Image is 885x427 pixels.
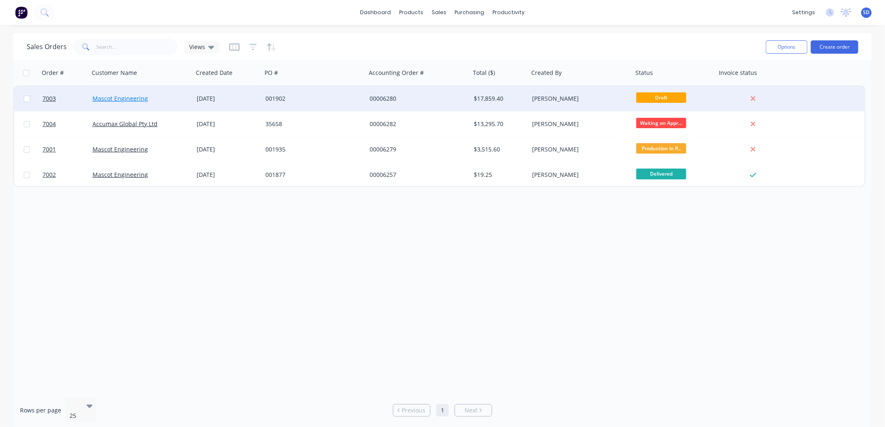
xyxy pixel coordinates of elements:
[428,6,451,19] div: sales
[42,69,64,77] div: Order #
[42,162,92,187] a: 7002
[197,171,259,179] div: [DATE]
[474,145,523,154] div: $3,515.60
[465,406,477,415] span: Next
[197,120,259,128] div: [DATE]
[474,171,523,179] div: $19.25
[265,120,358,128] div: 35658
[356,6,395,19] a: dashboard
[436,404,449,417] a: Page 1 is your current page
[393,406,430,415] a: Previous page
[20,406,61,415] span: Rows per page
[27,43,67,51] h1: Sales Orders
[531,69,562,77] div: Created By
[92,94,148,102] a: Mascot Engineering
[636,143,686,154] span: Production in P...
[402,406,426,415] span: Previous
[97,39,178,55] input: Search...
[788,6,819,19] div: settings
[92,69,137,77] div: Customer Name
[197,145,259,154] div: [DATE]
[15,6,27,19] img: Factory
[42,145,56,154] span: 7001
[455,406,492,415] a: Next page
[370,94,462,103] div: 00006280
[196,69,232,77] div: Created Date
[265,171,358,179] div: 001877
[532,171,625,179] div: [PERSON_NAME]
[189,42,205,51] span: Views
[635,69,653,77] div: Status
[636,92,686,103] span: Draft
[370,145,462,154] div: 00006279
[92,145,148,153] a: Mascot Engineering
[370,171,462,179] div: 00006257
[473,69,495,77] div: Total ($)
[42,171,56,179] span: 7002
[532,94,625,103] div: [PERSON_NAME]
[863,9,870,16] span: SD
[532,145,625,154] div: [PERSON_NAME]
[42,137,92,162] a: 7001
[719,69,757,77] div: Invoice status
[532,120,625,128] div: [PERSON_NAME]
[42,94,56,103] span: 7003
[42,120,56,128] span: 7004
[636,169,686,179] span: Delivered
[390,404,495,417] ul: Pagination
[489,6,529,19] div: productivity
[369,69,424,77] div: Accounting Order #
[265,94,358,103] div: 001902
[265,69,278,77] div: PO #
[766,40,807,54] button: Options
[70,412,80,420] div: 25
[474,94,523,103] div: $17,859.40
[42,112,92,137] a: 7004
[42,86,92,111] a: 7003
[265,145,358,154] div: 001935
[395,6,428,19] div: products
[811,40,858,54] button: Create order
[197,94,259,103] div: [DATE]
[92,120,157,128] a: Accumax Global Pty Ltd
[370,120,462,128] div: 00006282
[636,118,686,128] span: Waiting on Appr...
[474,120,523,128] div: $13,295.70
[451,6,489,19] div: purchasing
[92,171,148,179] a: Mascot Engineering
